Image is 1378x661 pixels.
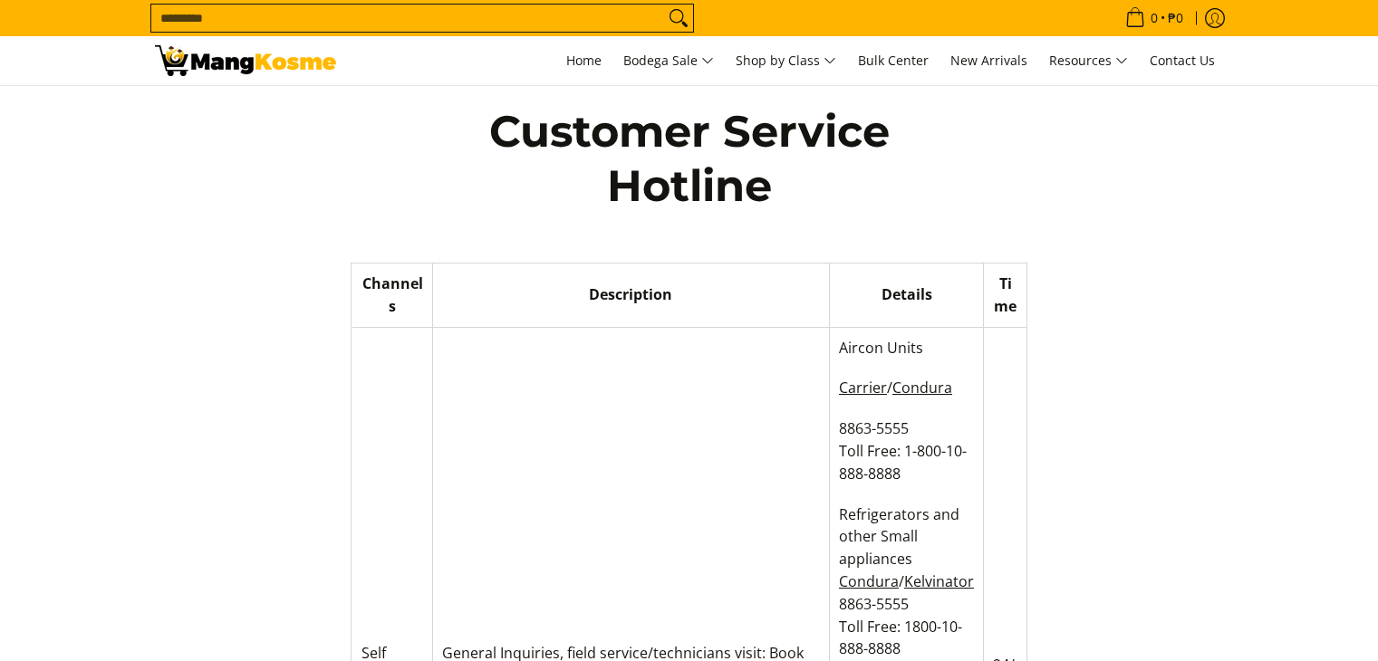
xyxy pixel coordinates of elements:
span: New Arrivals [950,52,1027,69]
span: ₱0 [1165,12,1186,24]
a: Bulk Center [849,36,938,85]
p: 8863-5555 Toll Free: 1-800-10-888-8888 [839,417,974,503]
span: 0 [1148,12,1161,24]
p: Aircon Units [839,337,974,378]
button: Search [664,5,693,32]
td: Channels [352,263,432,327]
a: Bodega Sale [614,36,723,85]
td: Details [830,263,984,327]
span: Resources [1049,50,1128,72]
a: Home [557,36,611,85]
span: Bulk Center [858,52,929,69]
a: Condura [892,378,952,398]
span: Bodega Sale [623,50,714,72]
span: Shop by Class [736,50,836,72]
a: Condura [839,571,899,591]
td: Time [984,263,1026,327]
span: Contact Us [1150,52,1215,69]
a: Kelvinator [904,571,974,591]
h1: Customer Service Hotline [427,104,952,213]
a: Resources [1040,36,1137,85]
nav: Main Menu [354,36,1224,85]
a: Shop by Class [727,36,845,85]
a: Carrier [839,378,887,398]
td: Description [432,263,829,327]
a: New Arrivals [941,36,1036,85]
a: Contact Us [1141,36,1224,85]
p: / [839,377,974,417]
img: Customer Service Hotline | Mang Kosme [155,45,336,76]
span: • [1120,8,1189,28]
span: Home [566,52,602,69]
